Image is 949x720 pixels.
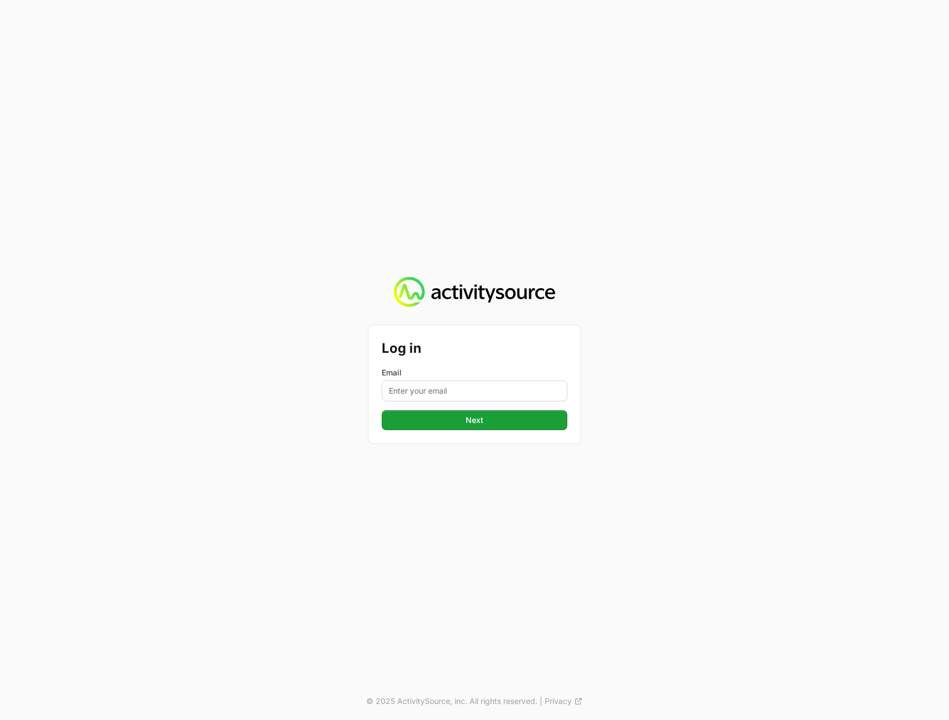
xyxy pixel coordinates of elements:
[382,380,567,401] input: Enter your email
[382,338,567,358] h2: Log in
[394,277,555,308] img: Activity Source
[540,696,542,707] span: |
[382,367,567,378] label: Email
[545,696,583,707] a: Privacy
[382,410,567,430] button: Next
[388,414,561,427] span: Next
[366,696,537,707] p: © 2025 ActivitySource, inc. All rights reserved.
